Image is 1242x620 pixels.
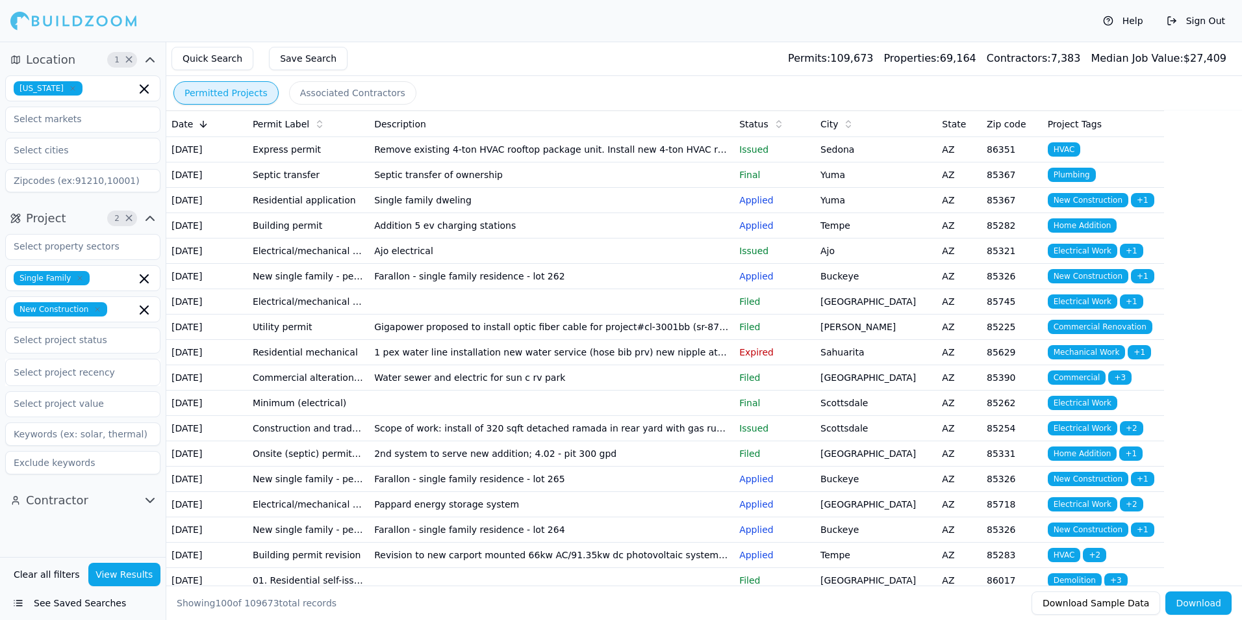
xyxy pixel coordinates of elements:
span: City [820,118,838,131]
span: Home Addition [1048,218,1117,233]
td: Sedona [815,137,937,162]
td: [DATE] [166,289,247,315]
span: New Construction [1048,523,1128,537]
span: + 1 [1128,345,1151,359]
td: Revision to new carport mounted 66kw AC/91.35kw dc photovoltaic system for southwest gas. Single ... [369,543,734,568]
span: New Construction [14,302,107,316]
span: Clear Location filters [124,57,134,63]
td: [GEOGRAPHIC_DATA] [815,568,937,593]
span: New Construction [1048,193,1128,207]
td: AZ [937,137,982,162]
span: Zip code [987,118,1026,131]
td: 85390 [982,365,1043,391]
button: Quick Search [171,47,253,70]
td: 2nd system to serve new addition; 4.02 - pit 300 gpd [369,441,734,467]
span: + 3 [1104,573,1128,588]
td: 85629 [982,340,1043,365]
td: [DATE] [166,441,247,467]
td: Onsite (septic) permit - (phase 2) [247,441,369,467]
span: Commercial Renovation [1048,320,1152,334]
span: Electrical Work [1048,294,1117,309]
td: Yuma [815,162,937,188]
span: Status [739,118,768,131]
td: Water sewer and electric for sun c rv park [369,365,734,391]
td: AZ [937,416,982,441]
td: [GEOGRAPHIC_DATA] [815,441,937,467]
td: Electrical/mechanical permit [247,289,369,315]
td: [DATE] [166,264,247,289]
span: Electrical Work [1048,421,1117,435]
span: 2 [110,212,123,225]
td: [GEOGRAPHIC_DATA] [815,289,937,315]
td: AZ [937,543,982,568]
p: Applied [739,194,810,207]
button: Project2Clear Project filters [5,208,160,229]
td: Electrical/mechanical permit [247,239,369,264]
span: New Construction [1048,269,1128,283]
span: + 2 [1120,497,1143,511]
td: [DATE] [166,188,247,213]
button: View Results [88,563,161,586]
td: [DATE] [166,340,247,365]
td: [DATE] [166,137,247,162]
button: Sign Out [1160,10,1232,31]
td: Scope of work: install of 320 sqft detached ramada in rear yard with gas run to a bbq and firepla... [369,416,734,441]
span: Mechanical Work [1048,345,1126,359]
td: AZ [937,340,982,365]
td: [DATE] [166,315,247,340]
td: Construction and trades residential [247,416,369,441]
td: AZ [937,239,982,264]
button: Location1Clear Location filters [5,49,160,70]
td: 85718 [982,492,1043,517]
td: Farallon - single family residence - lot 265 [369,467,734,492]
td: AZ [937,517,982,543]
input: Keywords (ex: solar, thermal) [5,422,160,446]
span: + 1 [1119,446,1143,461]
span: Date [171,118,193,131]
td: 85321 [982,239,1043,264]
button: See Saved Searches [5,591,160,615]
div: Showing of total records [177,597,336,610]
td: New single family - permit [247,517,369,543]
td: [DATE] [166,365,247,391]
td: [DATE] [166,467,247,492]
p: Applied [739,219,810,232]
input: Select cities [6,138,144,162]
span: Project [26,209,66,227]
span: + 1 [1131,269,1154,283]
span: 100 [215,598,233,608]
td: New single family - permit [247,264,369,289]
td: Ajo electrical [369,239,734,264]
span: + 1 [1131,523,1154,537]
td: 86017 [982,568,1043,593]
td: 85283 [982,543,1043,568]
td: Residential application [247,188,369,213]
span: + 1 [1131,193,1154,207]
td: [DATE] [166,517,247,543]
span: [US_STATE] [14,81,82,96]
p: Issued [739,422,810,435]
span: Contractors: [987,52,1051,64]
td: [GEOGRAPHIC_DATA] [815,365,937,391]
td: 86351 [982,137,1043,162]
p: Issued [739,244,810,257]
td: AZ [937,213,982,239]
td: Building permit revision [247,543,369,568]
td: 85367 [982,162,1043,188]
td: [DATE] [166,213,247,239]
span: 1 [110,53,123,66]
td: Remove existing 4-ton HVAC rooftop package unit. Install new 4-ton HVAC rooftop package unit in i... [369,137,734,162]
span: + 2 [1083,548,1106,562]
span: Electrical Work [1048,244,1117,258]
span: Description [374,118,426,131]
td: 85326 [982,264,1043,289]
td: Septic transfer [247,162,369,188]
td: Tempe [815,543,937,568]
span: + 1 [1120,244,1143,258]
td: Yuma [815,188,937,213]
span: New Construction [1048,472,1128,486]
span: Single Family [14,271,90,285]
input: Select project value [6,392,144,415]
td: Commercial alteration remodel and repair [247,365,369,391]
td: AZ [937,441,982,467]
